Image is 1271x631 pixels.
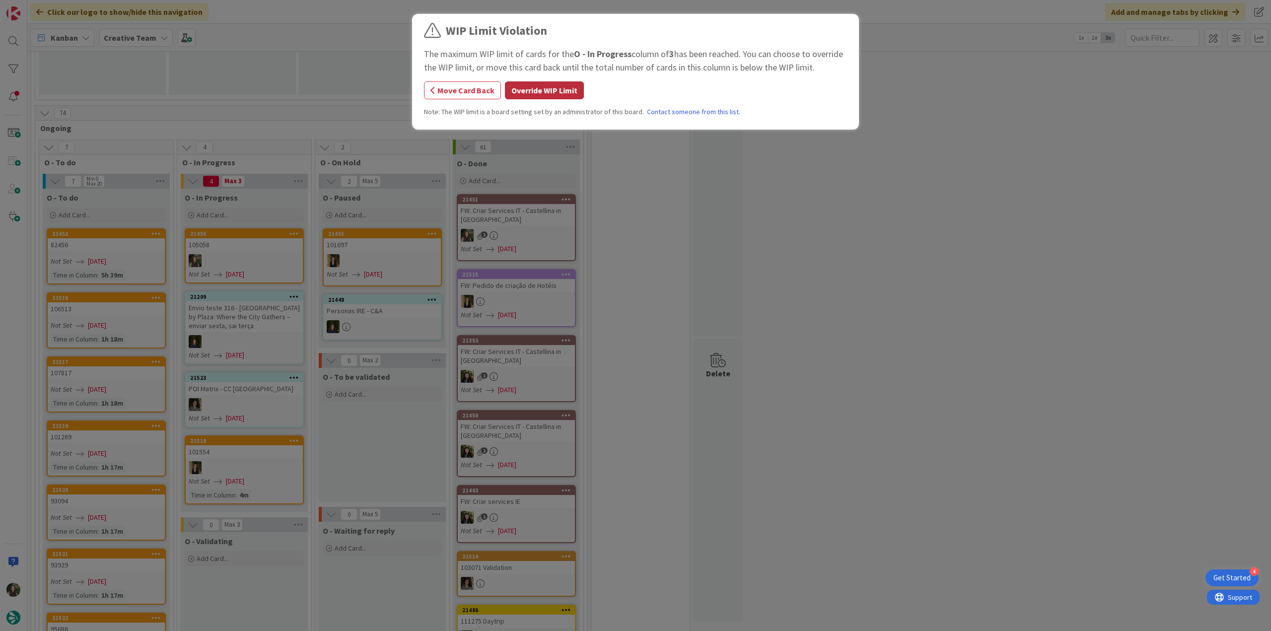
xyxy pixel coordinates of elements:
[669,48,674,60] b: 3
[424,107,847,117] div: Note: The WIP limit is a board setting set by an administrator of this board.
[505,81,584,99] button: Override WIP Limit
[1250,567,1259,576] div: 4
[21,1,45,13] span: Support
[424,47,847,74] div: The maximum WIP limit of cards for the column of has been reached. You can choose to override the...
[1205,569,1259,586] div: Open Get Started checklist, remaining modules: 4
[424,81,501,99] button: Move Card Back
[574,48,632,60] b: O - In Progress
[647,107,740,117] a: Contact someone from this list.
[1213,573,1251,583] div: Get Started
[446,22,547,40] div: WIP Limit Violation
